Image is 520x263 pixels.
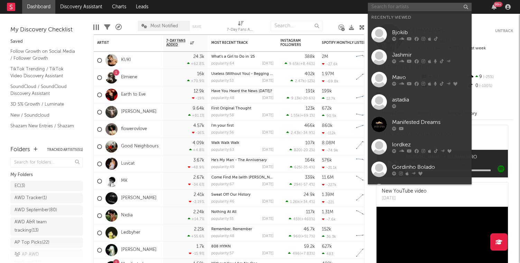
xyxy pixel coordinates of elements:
[193,210,204,214] div: 2.24k
[10,157,83,167] input: Search for folders...
[194,193,204,197] div: 2.41k
[211,183,234,186] div: popularity: 67
[353,138,384,155] svg: Chart title
[262,79,273,83] div: [DATE]
[353,69,384,86] svg: Chart title
[495,28,513,35] button: Untrack
[10,111,76,119] a: New / Soundcloud
[121,230,140,236] a: Ledbyher
[289,234,315,238] div: ( )
[286,130,315,135] div: ( )
[478,84,492,88] span: -100 %
[211,41,263,45] div: Most Recent Track
[322,217,336,222] div: -7.6k
[353,155,384,173] svg: Chart title
[192,130,204,135] div: -16 %
[121,213,133,218] a: Nxdia
[305,141,315,145] div: 107k
[227,17,254,37] div: 7-Day Fans Added (7-Day Fans Added)
[211,72,281,76] a: Useless (Without You) - Begging Remix
[289,217,315,221] div: ( )
[211,62,234,66] div: popularity: 64
[494,2,502,7] div: 99 +
[305,55,315,59] div: 388k
[187,79,204,83] div: +70.9 %
[285,61,315,66] div: ( )
[15,206,57,214] div: AWD September ( 80 )
[262,252,273,255] div: [DATE]
[193,158,204,163] div: 3.67k
[211,131,234,135] div: popularity: 56
[353,104,384,121] svg: Chart title
[10,26,83,34] div: My Discovery Checklist
[301,114,314,118] span: +69.1 %
[211,158,267,162] a: He's My Man - The Anniversary
[211,200,234,204] div: popularity: 46
[188,182,204,187] div: -34.6 %
[286,113,315,118] div: ( )
[211,165,234,169] div: popularity: 49
[193,141,204,145] div: 4.09k
[10,83,76,97] a: SoundCloud / SoundCloud Discovery Assistant
[104,17,110,37] div: Filters
[322,55,328,59] div: 2M
[368,181,472,203] a: Earth to Eve
[192,96,204,100] div: -19 %
[291,97,300,100] span: 9.13k
[166,39,188,47] span: 7-Day Fans Added
[211,124,273,128] div: I'm your first
[322,252,333,256] div: 483
[322,89,332,94] div: 199k
[290,200,299,204] span: 1.26k
[262,148,273,152] div: [DATE]
[121,126,147,132] a: flowerovlove
[211,252,234,255] div: popularity: 57
[47,148,83,152] button: Tracked Artists(51)
[322,106,332,111] div: 672k
[287,96,315,100] div: ( )
[301,217,314,221] span: +460 %
[293,235,300,238] span: 960
[305,72,315,76] div: 402k
[15,218,63,235] div: AWD A&R team tracking ( 13 )
[392,140,468,149] div: lordkez
[15,182,25,190] div: EC ( 3 )
[322,148,338,153] div: -74.9k
[322,234,336,239] div: 36.3k
[304,124,315,128] div: 466k
[289,148,315,152] div: ( )
[10,146,30,154] div: Folders
[382,188,427,195] div: New YouTube video
[322,141,335,145] div: 8.08M
[262,62,273,66] div: [DATE]
[194,89,204,94] div: 12.9k
[211,89,272,93] a: Have You Heard the News [DATE]?
[10,237,83,248] a: AP Top Picks(22)
[211,141,239,145] a: Walk Walk Walk
[353,242,384,259] svg: Chart title
[322,158,332,163] div: 576k
[368,158,472,181] a: Gordinho Bolado
[262,234,273,238] div: [DATE]
[306,89,315,94] div: 191k
[353,52,384,69] svg: Chart title
[211,176,273,179] div: Come Find Me (with Clementine Douglas)
[294,148,301,152] span: 820
[322,41,374,45] div: Spotify Monthly Listeners
[271,21,323,31] input: Search...
[290,79,315,83] div: ( )
[121,161,134,167] a: Luvcat
[304,244,315,249] div: 59.2k
[10,122,76,130] a: Shazam New Entries / Shazam
[295,79,305,83] span: 2.47k
[211,227,273,231] div: Remember, Remember
[196,244,204,249] div: 1.7k
[293,217,300,221] span: 459
[262,200,273,204] div: [DATE]
[15,238,49,247] div: AP Top Picks ( 22 )
[482,75,494,79] span: -25 %
[368,136,472,158] a: lordkez
[262,183,273,186] div: [DATE]
[301,235,314,238] span: +51.7 %
[10,48,76,62] a: Follow Growth on Social Media / Follower Growth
